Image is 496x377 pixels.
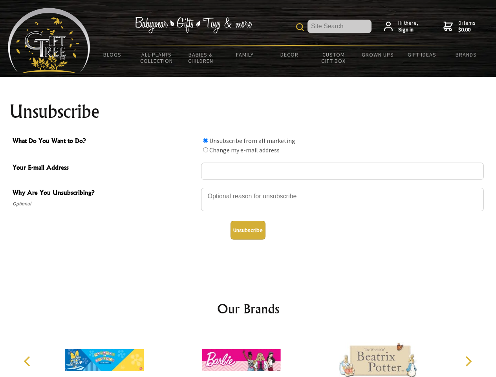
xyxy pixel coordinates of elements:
[90,46,135,63] a: BLOGS
[307,20,372,33] input: Site Search
[179,46,223,69] a: Babies & Children
[444,46,489,63] a: Brands
[209,137,295,145] label: Unsubscribe from all marketing
[13,136,197,147] span: What Do You Want to Do?
[8,8,90,73] img: Babyware - Gifts - Toys and more...
[398,26,418,33] strong: Sign in
[443,20,476,33] a: 0 items$0.00
[311,46,356,69] a: Custom Gift Box
[20,353,37,370] button: Previous
[203,138,208,143] input: What Do You Want to Do?
[223,46,267,63] a: Family
[398,20,418,33] span: Hi there,
[458,26,476,33] strong: $0.00
[400,46,444,63] a: Gift Ideas
[201,163,484,180] input: Your E-mail Address
[231,221,265,240] button: Unsubscribe
[134,17,252,33] img: Babywear - Gifts - Toys & more
[458,19,476,33] span: 0 items
[384,20,418,33] a: Hi there,Sign in
[296,23,304,31] img: product search
[13,163,197,174] span: Your E-mail Address
[13,199,197,209] span: Optional
[201,188,484,211] textarea: Why Are You Unsubscribing?
[135,46,179,69] a: All Plants Collection
[209,146,280,154] label: Change my e-mail address
[267,46,311,63] a: Decor
[203,147,208,152] input: What Do You Want to Do?
[16,299,481,318] h2: Our Brands
[13,188,197,199] span: Why Are You Unsubscribing?
[459,353,477,370] button: Next
[355,46,400,63] a: Grown Ups
[9,102,487,121] h1: Unsubscribe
